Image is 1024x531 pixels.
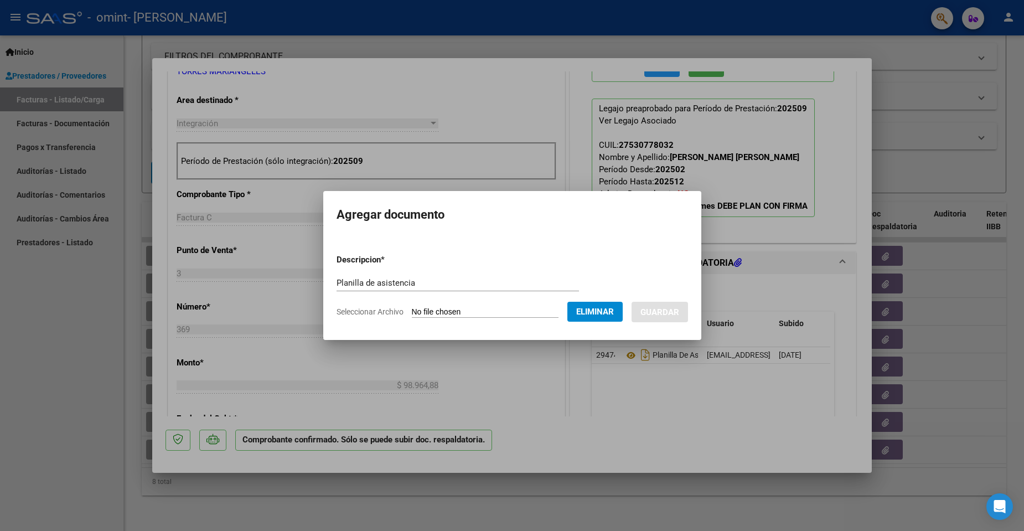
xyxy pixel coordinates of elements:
[640,307,679,317] span: Guardar
[337,307,404,316] span: Seleccionar Archivo
[632,302,688,322] button: Guardar
[567,302,623,322] button: Eliminar
[337,254,442,266] p: Descripcion
[576,307,614,317] span: Eliminar
[986,493,1013,520] div: Open Intercom Messenger
[337,204,688,225] h2: Agregar documento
